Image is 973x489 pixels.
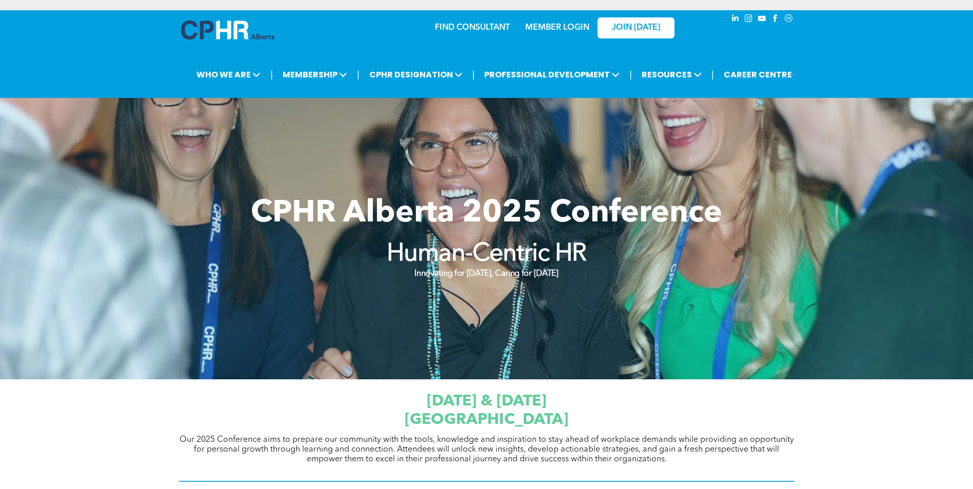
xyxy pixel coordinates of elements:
strong: Human-Centric HR [387,242,587,267]
span: Our 2025 Conference aims to prepare our community with the tools, knowledge and inspiration to st... [180,436,794,463]
a: MEMBER LOGIN [525,24,589,32]
a: JOIN [DATE] [598,17,674,38]
li: | [711,64,714,85]
strong: Innovating for [DATE], Caring for [DATE] [414,270,558,278]
li: | [270,64,273,85]
li: | [472,64,475,85]
span: [DATE] & [DATE] [427,394,546,409]
span: RESOURCES [639,65,705,84]
img: A blue and white logo for cp alberta [181,21,274,39]
span: CPHR DESIGNATION [366,65,466,84]
a: FIND CONSULTANT [435,24,510,32]
span: MEMBERSHIP [280,65,350,84]
span: JOIN [DATE] [612,23,660,33]
a: CAREER CENTRE [721,65,795,84]
a: facebook [770,13,781,27]
li: | [357,64,360,85]
span: CPHR Alberta 2025 Conference [251,198,722,229]
a: linkedin [730,13,741,27]
span: PROFESSIONAL DEVELOPMENT [481,65,623,84]
a: instagram [743,13,754,27]
span: [GEOGRAPHIC_DATA] [405,412,568,427]
li: | [629,64,632,85]
a: Social network [783,13,795,27]
a: youtube [757,13,768,27]
span: WHO WE ARE [193,65,264,84]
